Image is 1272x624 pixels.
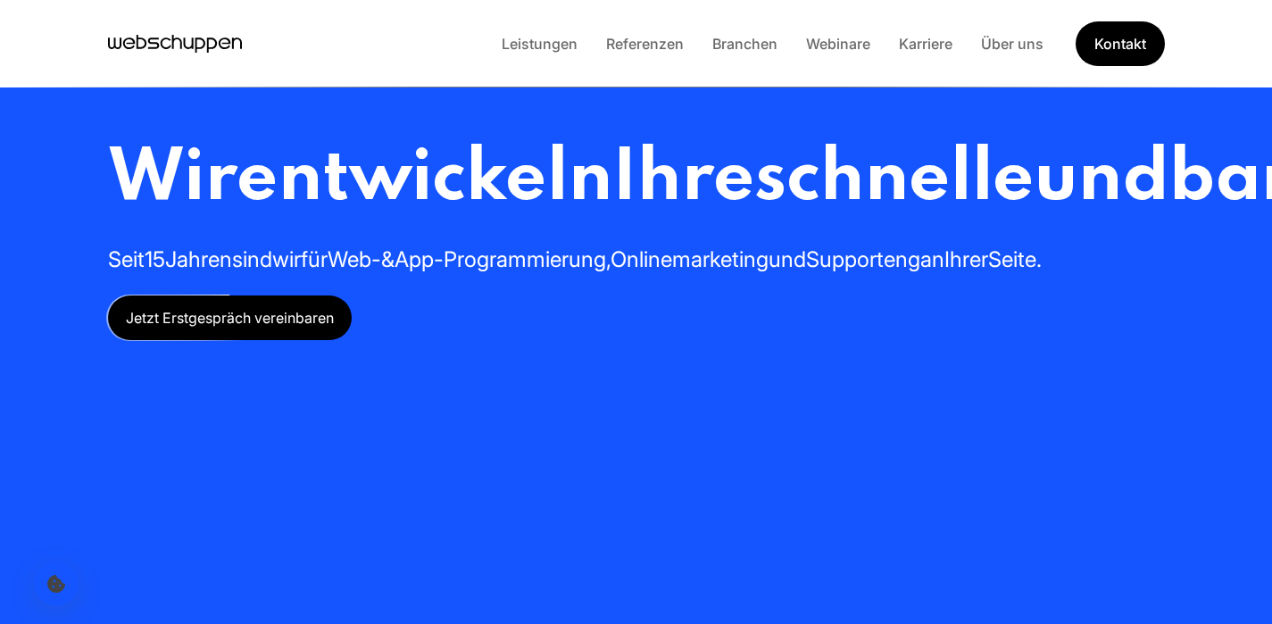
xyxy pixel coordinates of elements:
[612,144,754,216] span: Ihre
[988,246,1042,272] span: Seite.
[769,246,806,272] span: und
[611,246,769,272] span: Onlinemarketing
[754,144,1034,216] span: schnelle
[272,246,301,272] span: wir
[34,562,79,606] button: Cookie-Einstellungen öffnen
[145,246,165,272] span: 15
[792,35,885,53] a: Webinare
[108,246,145,272] span: Seit
[381,246,395,272] span: &
[108,295,352,340] a: Jetzt Erstgespräch vereinbaren
[232,246,272,272] span: sind
[944,246,988,272] span: Ihrer
[395,246,611,272] span: App-Programmierung,
[108,144,237,216] span: Wir
[1034,144,1168,216] span: und
[920,246,944,272] span: an
[967,35,1058,53] a: Über uns
[237,144,612,216] span: entwickeln
[806,246,884,272] span: Support
[592,35,698,53] a: Referenzen
[1076,21,1165,66] a: Get Started
[165,246,232,272] span: Jahren
[884,246,920,272] span: eng
[885,35,967,53] a: Karriere
[108,30,242,57] a: Hauptseite besuchen
[301,246,328,272] span: für
[698,35,792,53] a: Branchen
[328,246,381,272] span: Web-
[487,35,592,53] a: Leistungen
